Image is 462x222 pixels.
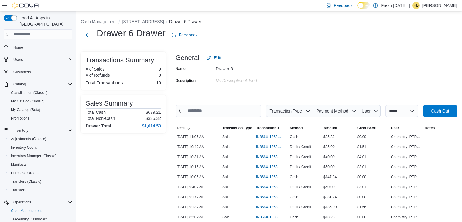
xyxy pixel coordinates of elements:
[86,73,110,78] h6: # of Refunds
[6,206,75,215] button: Cash Management
[256,173,287,181] button: IN866X-1363091
[6,169,75,177] button: Purchase Orders
[256,195,281,199] span: IN866X-1363085
[86,80,123,85] h4: Total Transactions
[391,126,399,130] span: User
[11,68,72,76] span: Customers
[11,217,47,222] span: Traceabilty Dashboard
[323,154,335,159] span: $40.00
[356,163,390,171] div: $3.01
[323,175,337,179] span: $147.34
[290,144,311,149] span: Debit / Credit
[9,135,49,143] a: Adjustments (Classic)
[323,185,335,189] span: $50.00
[6,160,75,169] button: Manifests
[9,89,72,96] span: Classification (Classic)
[256,154,281,159] span: IN866X-1363095
[11,154,56,158] span: Inventory Manager (Classic)
[359,105,381,117] button: User
[169,29,200,41] a: Feedback
[17,15,72,27] span: Load All Apps in [GEOGRAPHIC_DATA]
[11,127,31,134] button: Inventory
[289,124,322,132] button: Method
[290,154,311,159] span: Debit / Credit
[356,133,390,140] div: $0.00
[1,43,75,52] button: Home
[221,124,255,132] button: Transaction Type
[256,165,281,169] span: IN866X-1363093
[122,19,164,24] button: [STREET_ADDRESS]
[256,134,281,139] span: IN866X-1363103
[86,116,115,121] h6: Total Non-Cash
[256,215,281,220] span: IN866X-1363082
[391,175,422,179] span: Chemistry [PERSON_NAME]
[176,193,221,201] div: [DATE] 9:17 AM
[11,145,37,150] span: Inventory Count
[323,165,335,169] span: $50.00
[391,215,422,220] span: Chemistry [PERSON_NAME]
[11,199,34,206] button: Operations
[179,32,197,38] span: Feedback
[176,78,196,83] label: Description
[169,19,201,24] button: Drawer 6 Drawer
[256,163,287,171] button: IN866X-1363093
[290,205,311,210] span: Debit / Credit
[356,183,390,191] div: $3.01
[290,126,303,130] span: Method
[176,54,199,61] h3: General
[391,205,422,210] span: Chemistry [PERSON_NAME]
[334,2,352,9] span: Feedback
[290,195,298,199] span: Cash
[176,203,221,211] div: [DATE] 9:13 AM
[216,64,297,71] div: Drawer 6
[391,195,422,199] span: Chemistry [PERSON_NAME]
[177,126,185,130] span: Date
[266,105,313,117] button: Transaction Type
[176,183,221,191] div: [DATE] 9:40 AM
[176,213,221,221] div: [DATE] 8:20 AM
[86,100,133,107] h3: Sales Summary
[176,153,221,161] div: [DATE] 10:31 AM
[1,55,75,64] button: Users
[86,67,104,71] h6: # of Sales
[11,81,72,88] span: Catalog
[9,207,44,214] a: Cash Management
[256,126,279,130] span: Transaction #
[356,213,390,221] div: $0.00
[9,144,72,151] span: Inventory Count
[323,205,337,210] span: $135.00
[176,133,221,140] div: [DATE] 11:05 AM
[356,124,390,132] button: Cash Back
[381,2,406,9] p: Fresh [DATE]
[391,185,422,189] span: Chemistry [PERSON_NAME]
[13,82,26,87] span: Catalog
[6,186,75,194] button: Transfers
[222,175,230,179] p: Sale
[9,115,72,122] span: Promotions
[222,134,230,139] p: Sale
[256,143,287,151] button: IN866X-1363100
[86,57,154,64] h3: Transactions Summary
[11,90,48,95] span: Classification (Classic)
[9,144,39,151] a: Inventory Count
[9,106,43,113] a: My Catalog (Beta)
[81,19,117,24] button: Cash Management
[431,108,449,114] span: Cash Out
[9,152,59,160] a: Inventory Manager (Classic)
[9,106,72,113] span: My Catalog (Beta)
[390,124,423,132] button: User
[290,215,298,220] span: Cash
[9,161,29,168] a: Manifests
[256,153,287,161] button: IN866X-1363095
[9,186,72,194] span: Transfers
[1,198,75,206] button: Operations
[256,193,287,201] button: IN866X-1363085
[357,126,376,130] span: Cash Back
[13,45,23,50] span: Home
[256,203,287,211] button: IN866X-1363084
[269,109,302,113] span: Transaction Type
[6,114,75,123] button: Promotions
[9,115,32,122] a: Promotions
[323,215,335,220] span: $13.23
[357,2,370,9] input: Dark Mode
